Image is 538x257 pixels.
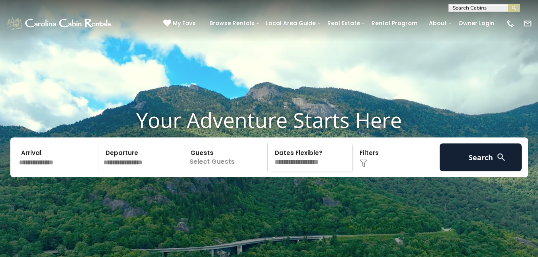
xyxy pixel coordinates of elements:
[186,143,268,171] p: Select Guests
[205,17,258,29] a: Browse Rentals
[368,17,421,29] a: Rental Program
[173,19,196,27] span: My Favs
[425,17,451,29] a: About
[440,143,522,171] button: Search
[323,17,364,29] a: Real Estate
[506,19,515,28] img: phone-regular-white.png
[6,108,532,132] h1: Your Adventure Starts Here
[6,16,113,31] img: White-1-1-2.png
[163,19,198,28] a: My Favs
[523,19,532,28] img: mail-regular-white.png
[496,152,506,162] img: search-regular-white.png
[360,159,368,167] img: filter--v1.png
[454,17,498,29] a: Owner Login
[262,17,320,29] a: Local Area Guide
